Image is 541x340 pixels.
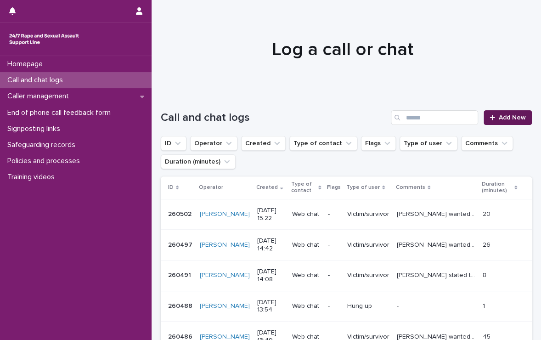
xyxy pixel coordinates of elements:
[4,76,70,85] p: Call and chat logs
[397,300,400,310] p: -
[161,260,532,291] tr: 260491260491 [PERSON_NAME] [DATE] 14:08Web chat-Victim/survivor[PERSON_NAME] stated that they wer...
[241,136,286,151] button: Created
[161,136,186,151] button: ID
[161,291,532,322] tr: 260488260488 [PERSON_NAME] [DATE] 13:54Web chat-Hung up-- 11
[7,30,81,48] img: rhQMoQhaT3yELyF149Cw
[161,199,532,230] tr: 260502260502 [PERSON_NAME] [DATE] 15:22Web chat-Victim/survivor[PERSON_NAME] wanted to explore an...
[328,302,340,310] p: -
[361,136,396,151] button: Flags
[257,207,285,222] p: [DATE] 15:22
[346,182,380,193] p: Type of user
[161,111,387,125] h1: Call and chat logs
[292,302,321,310] p: Web chat
[190,136,237,151] button: Operator
[4,60,50,68] p: Homepage
[4,141,83,149] p: Safeguarding records
[4,125,68,133] p: Signposting links
[291,179,316,196] p: Type of contact
[161,154,236,169] button: Duration (minutes)
[347,210,389,218] p: Victim/survivor
[328,272,340,279] p: -
[200,272,250,279] a: [PERSON_NAME]
[396,182,425,193] p: Comments
[292,210,321,218] p: Web chat
[347,272,389,279] p: Victim/survivor
[327,182,341,193] p: Flags
[257,237,285,253] p: [DATE] 14:42
[4,92,76,101] p: Caller management
[168,182,174,193] p: ID
[391,110,478,125] input: Search
[482,209,492,218] p: 20
[200,241,250,249] a: [PERSON_NAME]
[461,136,513,151] button: Comments
[482,300,486,310] p: 1
[257,268,285,283] p: [DATE] 14:08
[292,272,321,279] p: Web chat
[397,239,477,249] p: Chatter wanted to discuss being raped by her father 2 years ago. First time the chatter has told ...
[328,210,340,218] p: -
[347,302,389,310] p: Hung up
[289,136,357,151] button: Type of contact
[292,241,321,249] p: Web chat
[161,230,532,261] tr: 260497260497 [PERSON_NAME] [DATE] 14:42Web chat-Victim/survivor[PERSON_NAME] wanted to discuss be...
[256,182,278,193] p: Created
[481,179,512,196] p: Duration (minutes)
[328,241,340,249] p: -
[484,110,532,125] a: Add New
[257,299,285,314] p: [DATE] 13:54
[200,210,250,218] a: [PERSON_NAME]
[199,182,223,193] p: Operator
[168,300,194,310] p: 260488
[499,114,526,121] span: Add New
[161,39,524,61] h1: Log a call or chat
[347,241,389,249] p: Victim/survivor
[4,157,87,165] p: Policies and processes
[168,239,194,249] p: 260497
[482,239,492,249] p: 26
[168,209,193,218] p: 260502
[4,108,118,117] p: End of phone call feedback form
[168,270,193,279] p: 260491
[400,136,457,151] button: Type of user
[397,209,477,218] p: Chatter wanted to explore an incident of sexual assault at work. Options discussed.
[397,270,477,279] p: Chatter stated that they were upset by a message from a 60 year old whom had asked them out on a ...
[200,302,250,310] a: [PERSON_NAME]
[4,173,62,181] p: Training videos
[482,270,488,279] p: 8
